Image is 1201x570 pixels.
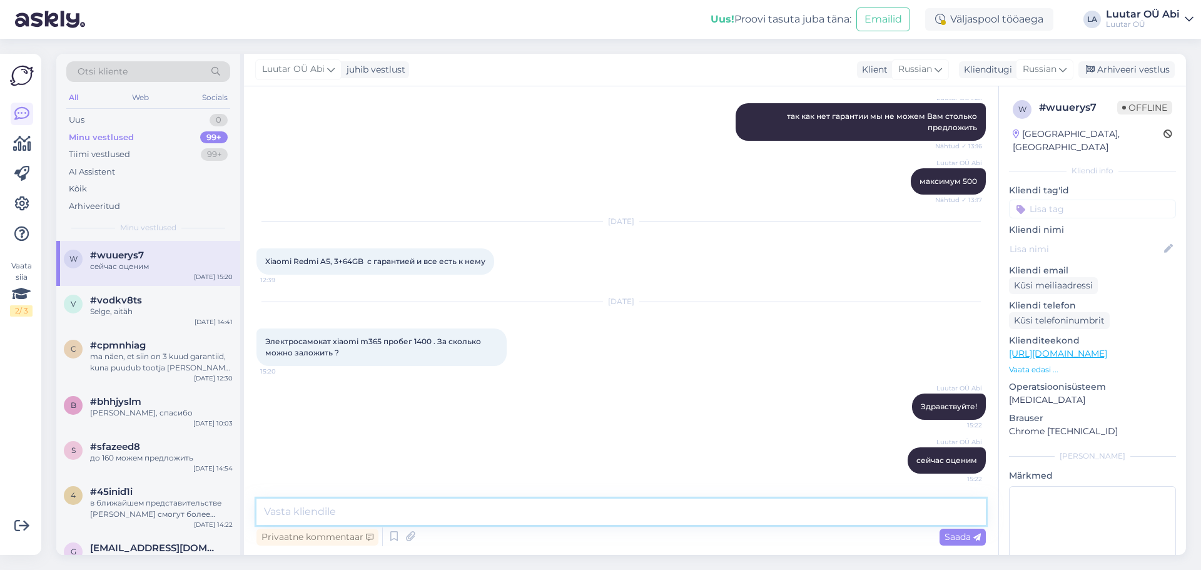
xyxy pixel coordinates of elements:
div: LA [1083,11,1101,28]
div: в ближайшем представительстве [PERSON_NAME] смогут более точно оценить [90,497,233,520]
a: [URL][DOMAIN_NAME] [1009,348,1107,359]
div: [DATE] 12:30 [194,374,233,383]
span: #wuuerys7 [90,250,144,261]
span: Nähtud ✓ 13:17 [935,195,982,205]
span: 15:20 [260,367,307,376]
p: Kliendi telefon [1009,299,1176,312]
span: Электросамокат xiaomi m365 пробег 1400 . За сколько можно заложить ? [265,337,483,357]
b: Uus! [711,13,734,25]
span: v [71,299,76,308]
span: #cpmnhiag [90,340,146,351]
div: Kliendi info [1009,165,1176,176]
button: Emailid [856,8,910,31]
div: Uus [69,114,84,126]
div: Socials [200,89,230,106]
span: так как нет гарантии мы не можем Вам столько предложить [787,111,979,132]
span: Minu vestlused [120,222,176,233]
input: Lisa nimi [1010,242,1162,256]
div: Väljaspool tööaega [925,8,1053,31]
p: Märkmed [1009,469,1176,482]
div: [DATE] 10:03 [193,419,233,428]
span: Luutar OÜ Abi [935,158,982,168]
span: #bhhjyslm [90,396,141,407]
span: c [71,344,76,354]
div: ma näen, et siin on 3 kuud garantiid, kuna puudub tootja [PERSON_NAME] tsekk, siis kehtib Luutari... [90,351,233,374]
div: Luutar OÜ Abi [1106,9,1180,19]
span: максимум 500 [920,176,977,186]
p: Vaata edasi ... [1009,364,1176,375]
div: [DATE] 14:41 [195,317,233,327]
span: Здравствуйте! [921,402,977,411]
div: [DATE] [256,296,986,307]
span: Otsi kliente [78,65,128,78]
div: 2 / 3 [10,305,33,317]
div: до 160 можем предложить [90,452,233,464]
span: 15:22 [935,420,982,430]
div: Selge, aitäh [90,306,233,317]
div: Luutar OÜ [1106,19,1180,29]
span: Luutar OÜ Abi [935,384,982,393]
div: [PERSON_NAME] [1009,450,1176,462]
p: Klienditeekond [1009,334,1176,347]
div: Vaata siia [10,260,33,317]
span: Luutar OÜ Abi [262,63,325,76]
input: Lisa tag [1009,200,1176,218]
span: Xiaomi Redmi A5, 3+64GB с гарантией и все есть к нему [265,257,485,266]
div: Küsi meiliaadressi [1009,277,1098,294]
p: [MEDICAL_DATA] [1009,394,1176,407]
span: Offline [1117,101,1172,115]
p: Kliendi tag'id [1009,184,1176,197]
div: [GEOGRAPHIC_DATA], [GEOGRAPHIC_DATA] [1013,128,1163,154]
div: Proovi tasuta juba täna: [711,12,851,27]
span: Russian [1023,63,1057,76]
div: Minu vestlused [69,131,134,144]
div: Küsi telefoninumbrit [1009,312,1110,329]
div: 99+ [201,148,228,161]
span: gertu.kunman@online.ee [90,542,220,554]
div: AI Assistent [69,166,115,178]
div: Web [129,89,151,106]
span: w [69,254,78,263]
span: w [1018,104,1026,114]
span: s [71,445,76,455]
span: b [71,400,76,410]
img: Askly Logo [10,64,34,88]
p: Kliendi nimi [1009,223,1176,237]
span: g [71,547,76,556]
div: [PERSON_NAME], спасибо [90,407,233,419]
span: 12:39 [260,275,307,285]
p: Chrome [TECHNICAL_ID] [1009,425,1176,438]
p: Operatsioonisüsteem [1009,380,1176,394]
div: Privaatne kommentaar [256,529,378,546]
div: Arhiveeri vestlus [1078,61,1175,78]
div: lõuna on seal kella 14:00-14:30 [90,554,233,565]
div: All [66,89,81,106]
div: Klient [857,63,888,76]
span: #vodkv8ts [90,295,142,306]
span: 4 [71,491,76,500]
span: #sfazeed8 [90,441,140,452]
div: Klienditugi [959,63,1012,76]
span: 15:22 [935,474,982,484]
div: Arhiveeritud [69,200,120,213]
a: Luutar OÜ AbiLuutar OÜ [1106,9,1193,29]
p: Brauser [1009,412,1176,425]
div: Kõik [69,183,87,195]
div: juhib vestlust [342,63,405,76]
span: Nähtud ✓ 13:16 [935,141,982,151]
span: Russian [898,63,932,76]
span: сейчас оценим [916,455,977,465]
span: Luutar OÜ Abi [935,437,982,447]
div: сейчас оценим [90,261,233,272]
div: [DATE] 14:22 [194,520,233,529]
span: Saada [945,531,981,542]
div: 99+ [200,131,228,144]
div: [DATE] 14:54 [193,464,233,473]
span: #45inid1i [90,486,133,497]
div: [DATE] [256,216,986,227]
div: Tiimi vestlused [69,148,130,161]
p: Kliendi email [1009,264,1176,277]
div: 0 [210,114,228,126]
div: # wuuerys7 [1039,100,1117,115]
div: [DATE] 15:20 [194,272,233,282]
